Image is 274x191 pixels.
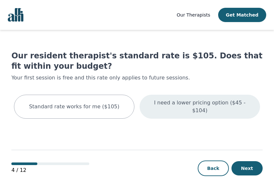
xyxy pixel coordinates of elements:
[11,166,89,174] p: 4 / 12
[11,51,263,71] h1: Our resident therapist's standard rate is $105. Does that fit within your budget?
[218,8,266,22] button: Get Matched
[198,161,229,176] button: Back
[177,11,210,19] a: Our Therapists
[29,103,119,111] p: Standard rate works for me ($105)
[148,99,252,114] p: I need a lower pricing option ($45 - $104)
[231,161,263,175] button: Next
[177,12,210,18] span: Our Therapists
[11,74,263,82] p: Your first session is free and this rate only applies to future sessions.
[8,8,23,22] img: alli logo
